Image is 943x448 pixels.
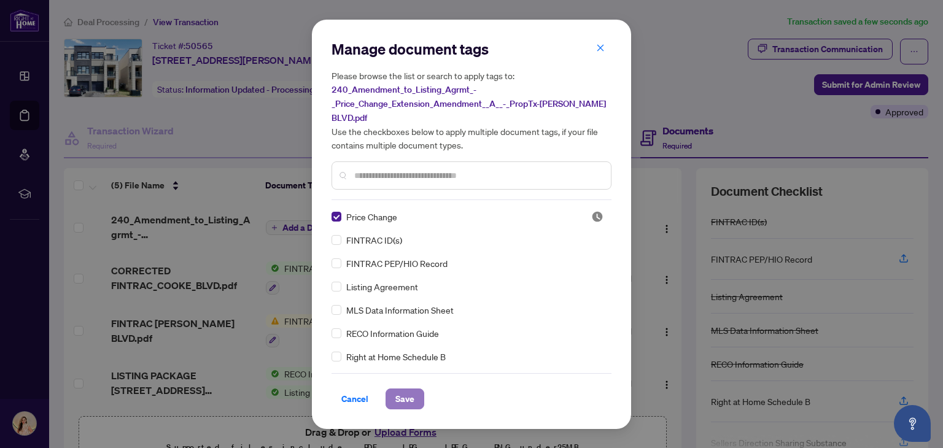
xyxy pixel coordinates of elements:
span: Listing Agreement [346,280,418,293]
span: Price Change [346,210,397,223]
button: Save [386,388,424,409]
span: MLS Data Information Sheet [346,303,454,317]
span: Right at Home Schedule B [346,350,446,363]
span: RECO Information Guide [346,326,439,340]
span: Save [395,389,414,409]
button: Cancel [332,388,378,409]
span: 240_Amendment_to_Listing_Agrmt_-_Price_Change_Extension_Amendment__A__-_PropTx-[PERSON_NAME] BLVD... [332,84,606,123]
h5: Please browse the list or search to apply tags to: Use the checkboxes below to apply multiple doc... [332,69,611,152]
img: status [591,210,603,223]
span: close [596,44,605,52]
span: Cancel [341,389,368,409]
span: FINTRAC ID(s) [346,233,402,247]
span: FINTRAC PEP/HIO Record [346,257,448,270]
button: Open asap [894,405,931,442]
span: Pending Review [591,210,603,223]
h2: Manage document tags [332,39,611,59]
